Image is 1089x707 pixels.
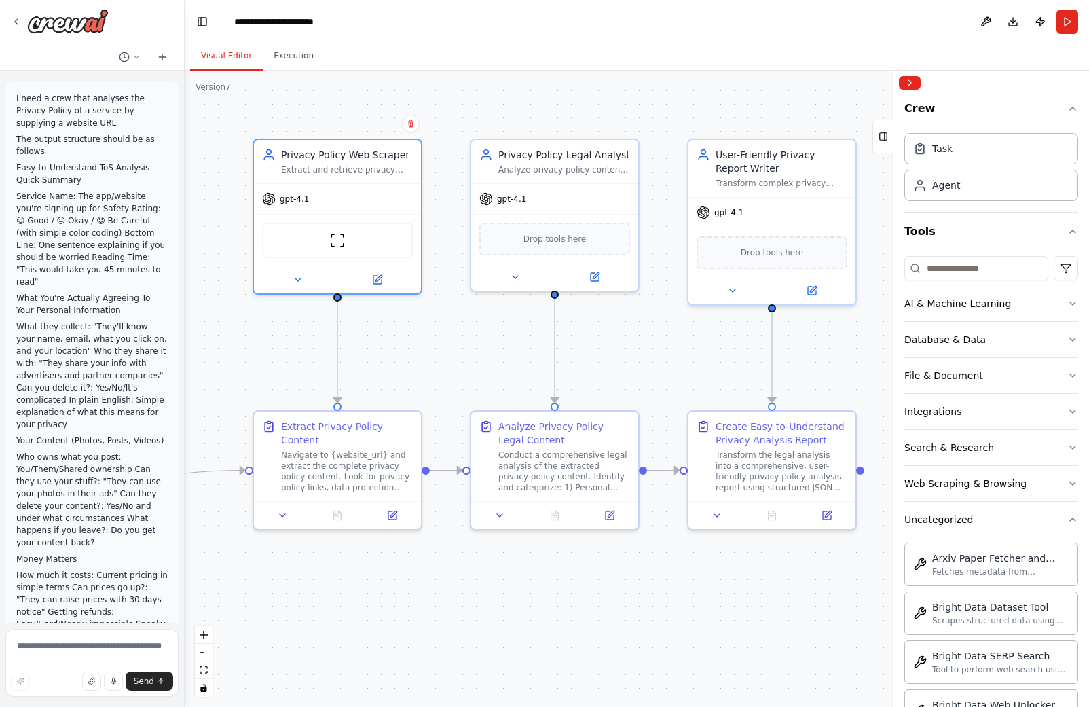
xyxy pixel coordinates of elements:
p: I need a crew that analyses the Privacy Policy of a service by supplying a website URL [16,92,168,129]
button: Database & Data [904,322,1078,357]
g: Edge from triggers to 3fc7edc6-fd77-4935-b9cb-5fefec38e8a2 [17,464,245,503]
div: Transform the legal analysis into a comprehensive, user-friendly privacy policy analysis report u... [716,450,847,493]
button: Crew [904,95,1078,128]
div: Uncategorized [904,513,973,526]
g: Edge from 63de0644-9223-41c2-9f3d-e17a96befc4c to 3fc7edc6-fd77-4935-b9cb-5fefec38e8a2 [331,302,344,403]
button: Uncategorized [904,502,1078,537]
g: Edge from e6da4583-f53c-4a10-8a1f-2a219a6aead2 to 129f0aed-9d40-458d-86c3-29c73753fe94 [548,299,561,403]
img: ScrapeWebsiteTool [329,232,346,249]
span: gpt-4.1 [714,207,743,218]
button: zoom out [195,644,213,661]
div: Fetches metadata from [GEOGRAPHIC_DATA] based on a search query and optionally downloads PDFs. [932,566,1069,577]
img: Brightdatadatasettool [913,606,927,620]
span: Drop tools here [523,232,587,246]
div: Extract and retrieve privacy policy content from {website_url}, ensuring complete capture of all ... [281,164,413,175]
div: Web Scraping & Browsing [904,477,1027,490]
button: Collapse right sidebar [899,76,921,90]
button: File & Document [904,358,1078,393]
div: Analyze Privacy Policy Legal ContentConduct a comprehensive legal analysis of the extracted priva... [470,410,640,530]
button: Click to speak your automation idea [104,672,123,691]
div: Analyze privacy policy content to identify data collection practices, user rights, sharing polici... [498,164,630,175]
div: Scrapes structured data using Bright Data Dataset API from a URL and optional input parameters [932,615,1069,626]
button: Open in side panel [339,272,416,288]
p: Easy-to-Understand ToS Analysis Quick Summary [16,162,168,186]
div: Create Easy-to-Understand Privacy Analysis ReportTransform the legal analysis into a comprehensiv... [687,410,857,530]
div: Privacy Policy Web Scraper [281,148,413,162]
button: Visual Editor [190,42,263,71]
div: Agent [932,179,960,192]
button: Execution [263,42,325,71]
div: Tool to perform web search using Bright Data SERP API. [932,664,1069,675]
span: Drop tools here [741,246,804,259]
button: Start a new chat [151,49,173,65]
p: What You're Actually Agreeing To Your Personal Information [16,292,168,316]
div: Bright Data SERP Search [932,649,1069,663]
div: Transform complex privacy policy analysis into an easy-to-understand, conversational report that ... [716,178,847,189]
div: Bright Data Dataset Tool [932,600,1069,614]
div: Task [932,142,953,156]
button: Open in side panel [803,507,850,524]
div: React Flow controls [195,626,213,697]
div: Integrations [904,405,961,418]
span: gpt-4.1 [497,194,526,204]
button: AI & Machine Learning [904,286,1078,321]
button: Toggle Sidebar [888,71,899,707]
button: Open in side panel [556,269,633,285]
div: Privacy Policy Legal AnalystAnalyze privacy policy content to identify data collection practices,... [470,139,640,292]
g: Edge from 129f0aed-9d40-458d-86c3-29c73753fe94 to 84a16b59-e9a0-483a-a088-310f190446d8 [647,464,680,477]
p: What they collect: "They'll know your name, email, what you click on, and your location" Who they... [16,321,168,431]
g: Edge from 3fc7edc6-fd77-4935-b9cb-5fefec38e8a2 to 129f0aed-9d40-458d-86c3-29c73753fe94 [430,464,462,477]
div: AI & Machine Learning [904,297,1011,310]
div: User-Friendly Privacy Report Writer [716,148,847,175]
div: User-Friendly Privacy Report WriterTransform complex privacy policy analysis into an easy-to-unde... [687,139,857,306]
button: Open in side panel [773,283,850,299]
div: Crew [904,128,1078,212]
button: Open in side panel [586,507,633,524]
img: Arxivpapertool [913,558,927,571]
p: Service Name: The app/website you're signing up for Safety Rating: 😊 Good / 😐 Okay / 😟 Be Careful... [16,190,168,288]
p: Your Content (Photos, Posts, Videos) [16,435,168,447]
div: Database & Data [904,333,986,346]
div: Navigate to {website_url} and extract the complete privacy policy content. Look for privacy polic... [281,450,413,493]
p: The output structure should be as follows [16,133,168,158]
button: Hide left sidebar [193,12,212,31]
button: Search & Research [904,430,1078,465]
button: Upload files [82,672,101,691]
div: Search & Research [904,441,994,454]
div: Extract Privacy Policy Content [281,420,413,447]
button: Integrations [904,394,1078,429]
div: Privacy Policy Web ScraperExtract and retrieve privacy policy content from {website_url}, ensurin... [253,139,422,295]
span: gpt-4.1 [280,194,309,204]
button: Open in side panel [369,507,416,524]
div: File & Document [904,369,983,382]
button: Delete node [402,115,420,132]
div: Arxiv Paper Fetcher and Downloader [932,551,1069,565]
button: Web Scraping & Browsing [904,466,1078,501]
button: toggle interactivity [195,679,213,697]
g: Edge from 6df8d490-15e3-42db-8ba7-df3ad7748d33 to 84a16b59-e9a0-483a-a088-310f190446d8 [765,312,779,403]
div: Extract Privacy Policy ContentNavigate to {website_url} and extract the complete privacy policy c... [253,410,422,530]
button: No output available [743,507,801,524]
span: Send [134,676,154,687]
p: Who owns what you post: You/Them/Shared ownership Can they use your stuff?: "They can use your ph... [16,451,168,549]
button: No output available [526,507,584,524]
div: Analyze Privacy Policy Legal Content [498,420,630,447]
div: Version 7 [196,81,231,92]
img: Logo [27,9,109,33]
div: Create Easy-to-Understand Privacy Analysis Report [716,420,847,447]
button: No output available [309,507,367,524]
p: How much it costs: Current pricing in simple terms Can prices go up?: "They can raise prices with... [16,569,168,655]
button: Send [126,672,173,691]
div: Privacy Policy Legal Analyst [498,148,630,162]
button: Tools [904,213,1078,251]
p: Money Matters [16,553,168,565]
img: Brightdatasearchtool [913,655,927,669]
div: Conduct a comprehensive legal analysis of the extracted privacy policy content. Identify and cate... [498,450,630,493]
button: Switch to previous chat [113,49,146,65]
nav: breadcrumb [234,15,314,29]
button: zoom in [195,626,213,644]
button: fit view [195,661,213,679]
button: Improve this prompt [11,672,30,691]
